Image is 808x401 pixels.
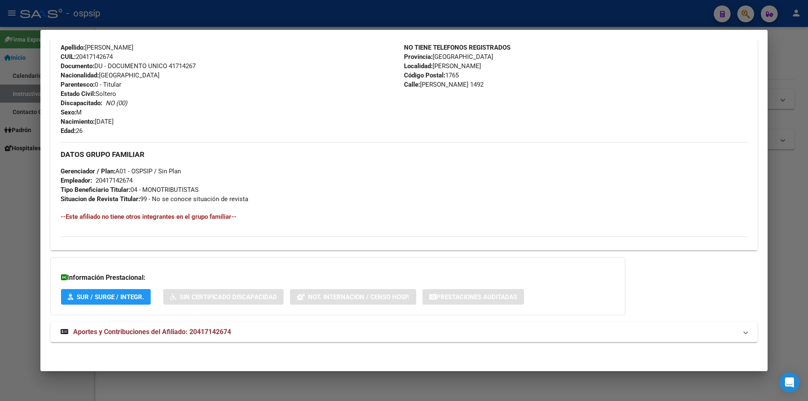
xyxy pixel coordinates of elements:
strong: Gerenciador / Plan: [61,167,115,175]
div: Open Intercom Messenger [779,372,800,393]
strong: Apellido: [61,44,85,51]
strong: Nacimiento: [61,118,95,125]
h3: Información Prestacional: [61,273,615,283]
span: A01 - OSPSIP / Sin Plan [61,167,181,175]
strong: Calle: [404,81,420,88]
i: NO (00) [106,99,127,107]
span: SUR / SURGE / INTEGR. [77,293,144,301]
strong: Sexo: [61,109,76,116]
strong: NO TIENE TELEFONOS REGISTRADOS [404,44,510,51]
strong: Provincia: [404,53,433,61]
strong: Nacionalidad: [61,72,99,79]
span: 99 - No se conoce situación de revista [61,195,248,203]
span: DU - DOCUMENTO UNICO 41714267 [61,62,196,70]
button: Sin Certificado Discapacidad [163,289,284,305]
span: 26 [61,127,82,135]
strong: CUIL: [61,53,76,61]
span: [PERSON_NAME] 1492 [404,81,484,88]
span: Not. Internacion / Censo Hosp. [308,293,409,301]
button: SUR / SURGE / INTEGR. [61,289,151,305]
span: 1765 [404,72,459,79]
strong: Parentesco: [61,81,95,88]
div: 20417142674 [96,176,133,185]
strong: Edad: [61,127,76,135]
span: [GEOGRAPHIC_DATA] [404,53,493,61]
span: M [61,109,82,116]
span: 20417142674 [61,53,113,61]
strong: Documento: [61,62,94,70]
span: Sin Certificado Discapacidad [180,293,277,301]
span: [PERSON_NAME] [61,44,133,51]
strong: Estado Civil: [61,90,96,98]
mat-expansion-panel-header: Aportes y Contribuciones del Afiliado: 20417142674 [50,322,757,342]
span: [DATE] [61,118,114,125]
span: [GEOGRAPHIC_DATA] [61,72,159,79]
strong: Código Postal: [404,72,445,79]
span: [PERSON_NAME] [404,62,481,70]
span: Aportes y Contribuciones del Afiliado: 20417142674 [73,328,231,336]
strong: Localidad: [404,62,433,70]
strong: Discapacitado: [61,99,102,107]
h4: --Este afiliado no tiene otros integrantes en el grupo familiar-- [61,212,747,221]
span: 0 - Titular [61,81,121,88]
span: Prestaciones Auditadas [436,293,517,301]
strong: Empleador: [61,177,92,184]
h3: DATOS GRUPO FAMILIAR [61,150,747,159]
button: Not. Internacion / Censo Hosp. [290,289,416,305]
strong: Situacion de Revista Titular: [61,195,140,203]
span: Soltero [61,90,116,98]
span: 04 - MONOTRIBUTISTAS [61,186,199,194]
strong: Tipo Beneficiario Titular: [61,186,130,194]
button: Prestaciones Auditadas [423,289,524,305]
